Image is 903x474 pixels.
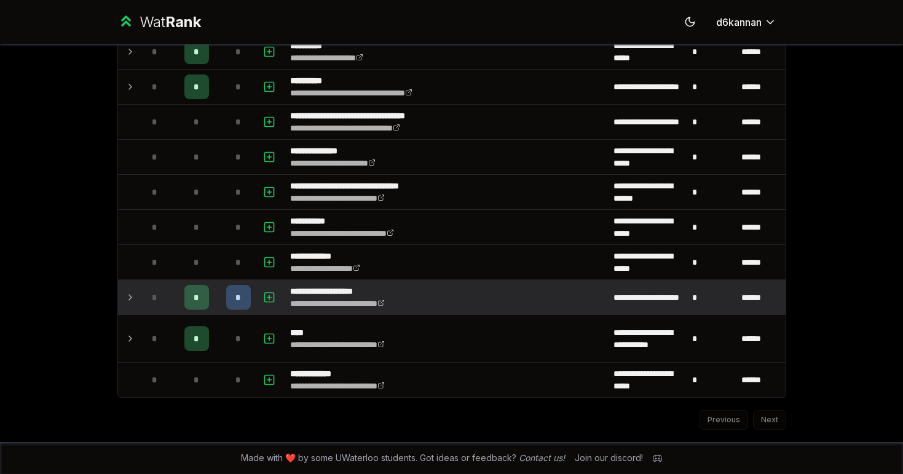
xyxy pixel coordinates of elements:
[716,15,762,30] span: d6kannan
[519,452,565,463] a: Contact us!
[140,12,201,32] div: Wat
[241,452,565,464] span: Made with ❤️ by some UWaterloo students. Got ideas or feedback?
[165,13,201,31] span: Rank
[575,452,643,464] div: Join our discord!
[706,11,786,33] button: d6kannan
[117,12,202,32] a: WatRank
